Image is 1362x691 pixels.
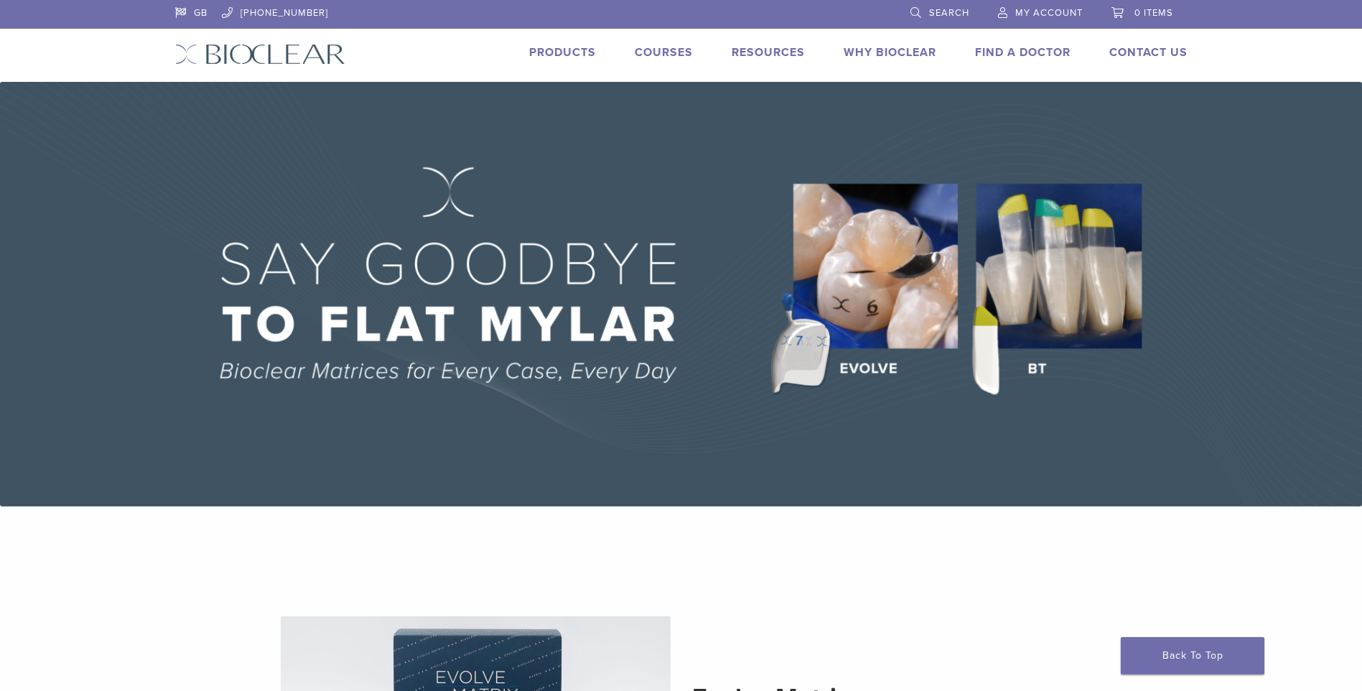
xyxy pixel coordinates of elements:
[635,45,693,60] a: Courses
[732,45,805,60] a: Resources
[1134,7,1173,19] span: 0 items
[1109,45,1188,60] a: Contact Us
[1015,7,1083,19] span: My Account
[1121,637,1264,674] a: Back To Top
[929,7,969,19] span: Search
[529,45,596,60] a: Products
[175,44,345,65] img: Bioclear
[975,45,1071,60] a: Find A Doctor
[844,45,936,60] a: Why Bioclear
